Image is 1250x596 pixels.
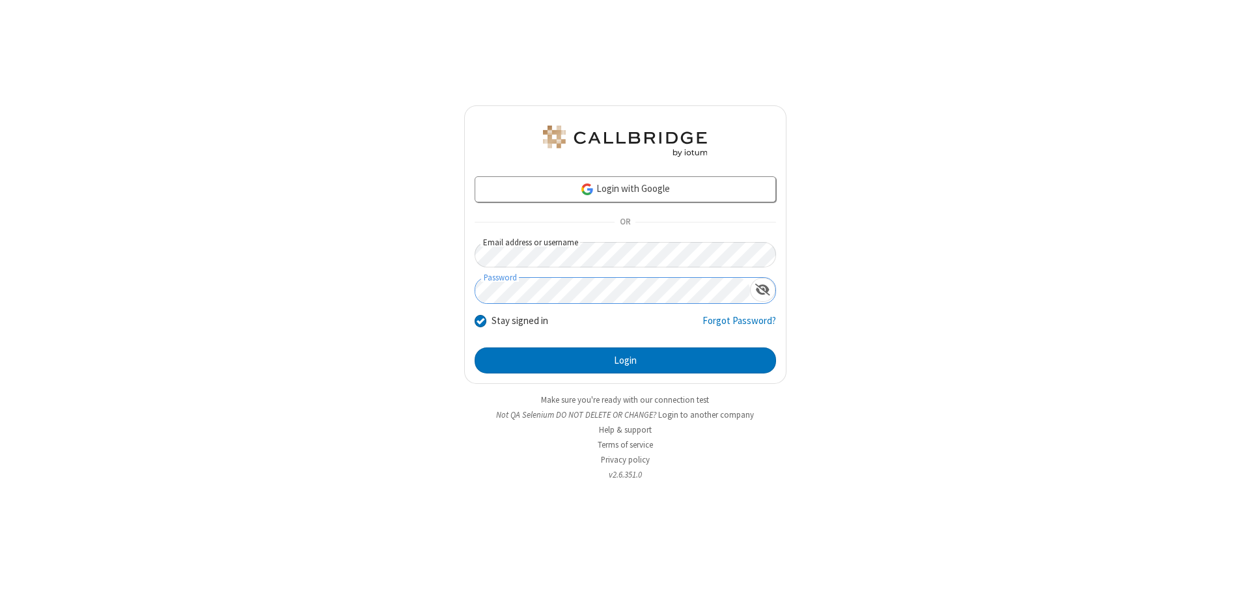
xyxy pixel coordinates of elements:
img: google-icon.png [580,182,594,196]
div: Show password [750,278,775,302]
a: Make sure you're ready with our connection test [541,394,709,405]
a: Login with Google [475,176,776,202]
li: Not QA Selenium DO NOT DELETE OR CHANGE? [464,409,786,421]
button: Login [475,347,776,373]
a: Terms of service [598,439,653,450]
a: Help & support [599,424,652,435]
img: QA Selenium DO NOT DELETE OR CHANGE [540,126,710,157]
label: Stay signed in [492,314,548,329]
span: OR [615,213,635,232]
input: Password [475,278,750,303]
a: Privacy policy [601,454,650,465]
input: Email address or username [475,242,776,267]
li: v2.6.351.0 [464,468,786,481]
button: Login to another company [658,409,754,421]
a: Forgot Password? [702,314,776,338]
